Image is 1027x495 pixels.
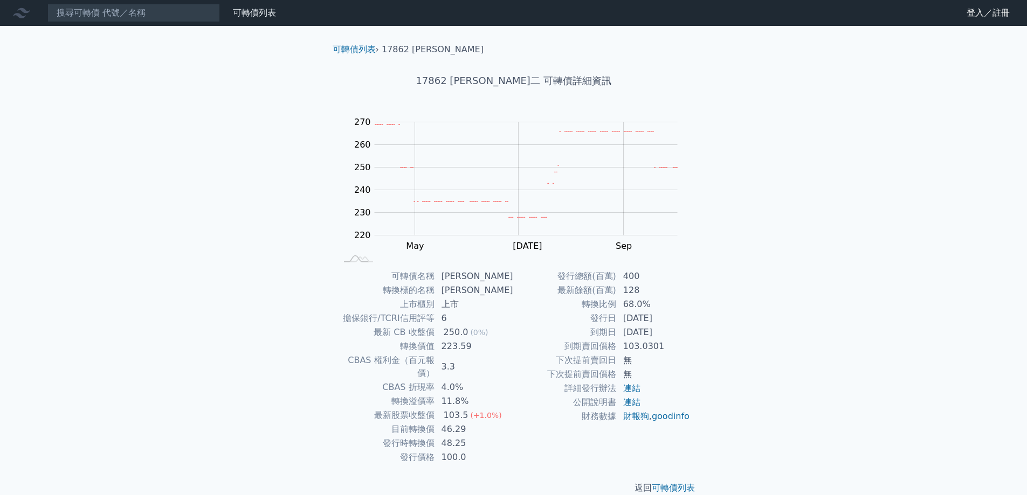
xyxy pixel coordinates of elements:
a: 可轉債列表 [652,483,695,493]
tspan: 270 [354,117,371,127]
td: 最新餘額(百萬) [514,283,617,297]
td: 下次提前賣回價格 [514,367,617,381]
tspan: 250 [354,162,371,172]
td: 下次提前賣回日 [514,353,617,367]
td: 68.0% [617,297,691,311]
td: 11.8% [435,394,514,408]
td: 3.3 [435,353,514,380]
td: CBAS 折現率 [337,380,435,394]
td: 48.25 [435,436,514,450]
h1: 17862 [PERSON_NAME]二 可轉債詳細資訊 [324,73,704,88]
li: 17862 [PERSON_NAME] [382,43,484,56]
td: 到期日 [514,325,617,339]
tspan: [DATE] [513,241,542,251]
td: 公開說明書 [514,395,617,409]
td: 46.29 [435,422,514,436]
p: 返回 [324,482,704,494]
td: 發行總額(百萬) [514,269,617,283]
td: 發行價格 [337,450,435,464]
td: 財務數據 [514,409,617,423]
g: Chart [349,117,694,251]
tspan: Sep [616,241,632,251]
tspan: 240 [354,185,371,195]
td: 無 [617,367,691,381]
td: 103.0301 [617,339,691,353]
td: 4.0% [435,380,514,394]
td: 128 [617,283,691,297]
td: 100.0 [435,450,514,464]
a: 財報狗 [623,411,649,421]
td: 轉換溢價率 [337,394,435,408]
td: 發行日 [514,311,617,325]
td: [DATE] [617,311,691,325]
td: [DATE] [617,325,691,339]
tspan: 260 [354,140,371,150]
td: 轉換比例 [514,297,617,311]
td: 目前轉換價 [337,422,435,436]
td: , [617,409,691,423]
td: 上市 [435,297,514,311]
td: 上市櫃別 [337,297,435,311]
div: 250.0 [442,326,471,339]
a: 連結 [623,383,640,393]
tspan: 230 [354,207,371,218]
td: 到期賣回價格 [514,339,617,353]
g: Series [375,124,677,217]
td: CBAS 權利金（百元報價） [337,353,435,380]
tspan: May [406,241,424,251]
td: 發行時轉換價 [337,436,435,450]
a: 連結 [623,397,640,407]
td: [PERSON_NAME] [435,269,514,283]
a: goodinfo [652,411,690,421]
td: 可轉債名稱 [337,269,435,283]
a: 可轉債列表 [333,44,376,54]
a: 可轉債列表 [233,8,276,18]
td: 轉換標的名稱 [337,283,435,297]
li: › [333,43,379,56]
span: (0%) [470,328,488,337]
span: (+1.0%) [470,411,501,420]
div: 103.5 [442,409,471,422]
td: 400 [617,269,691,283]
td: 轉換價值 [337,339,435,353]
tspan: 220 [354,230,371,240]
a: 登入／註冊 [958,4,1018,22]
td: 詳細發行辦法 [514,381,617,395]
td: 無 [617,353,691,367]
td: 223.59 [435,339,514,353]
td: 擔保銀行/TCRI信用評等 [337,311,435,325]
td: [PERSON_NAME] [435,283,514,297]
td: 最新 CB 收盤價 [337,325,435,339]
td: 最新股票收盤價 [337,408,435,422]
td: 6 [435,311,514,325]
input: 搜尋可轉債 代號／名稱 [47,4,220,22]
